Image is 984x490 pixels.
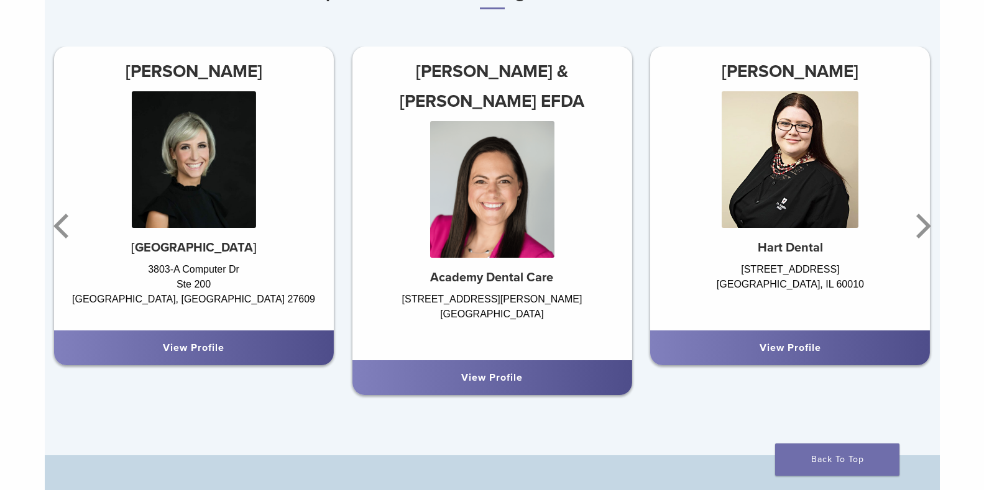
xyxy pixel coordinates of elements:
h3: [PERSON_NAME] [650,57,930,86]
strong: [GEOGRAPHIC_DATA] [131,240,257,255]
div: [STREET_ADDRESS] [GEOGRAPHIC_DATA], IL 60010 [650,262,930,318]
h3: [PERSON_NAME] & [PERSON_NAME] EFDA [352,57,632,116]
a: View Profile [163,342,224,354]
img: Dr. Chelsea Gonzales & Jeniffer Segura EFDA [430,121,554,258]
a: View Profile [760,342,821,354]
h3: [PERSON_NAME] [54,57,334,86]
div: 3803-A Computer Dr Ste 200 [GEOGRAPHIC_DATA], [GEOGRAPHIC_DATA] 27609 [54,262,334,318]
button: Previous [51,189,76,263]
strong: Hart Dental [758,240,823,255]
strong: Academy Dental Care [430,270,553,285]
img: Dr. Agnieszka Iwaszczyszyn [722,91,858,228]
button: Next [909,189,934,263]
a: View Profile [461,371,523,384]
div: [STREET_ADDRESS][PERSON_NAME] [GEOGRAPHIC_DATA] [352,292,632,348]
a: Back To Top [775,443,899,476]
img: Dr. Anna Abernethy [132,91,256,228]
